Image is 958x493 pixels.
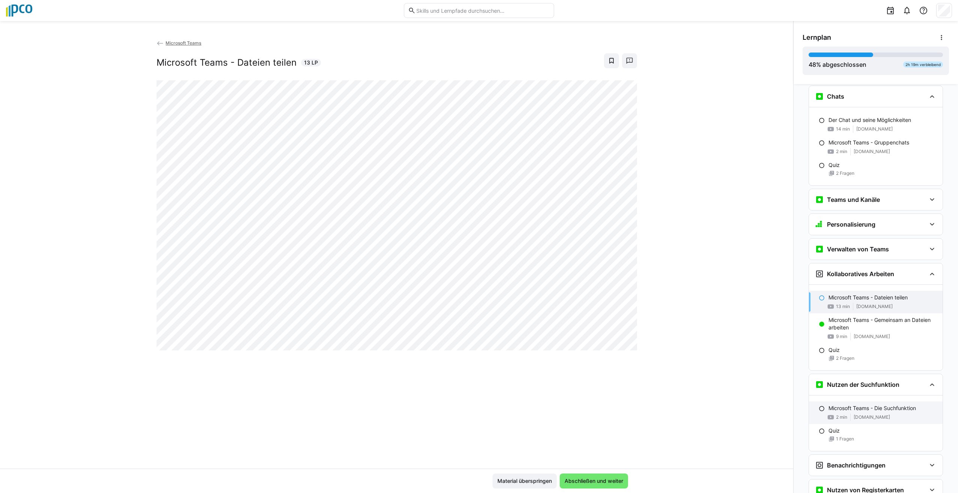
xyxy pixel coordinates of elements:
[836,436,854,442] span: 1 Fragen
[803,33,831,42] span: Lernplan
[828,294,908,301] p: Microsoft Teams - Dateien teilen
[854,334,890,340] span: [DOMAIN_NAME]
[854,414,890,420] span: [DOMAIN_NAME]
[809,60,866,69] div: % abgeschlossen
[836,170,854,176] span: 2 Fragen
[836,149,847,155] span: 2 min
[827,381,899,388] h3: Nutzen der Suchfunktion
[828,116,911,124] p: Der Chat und seine Möglichkeiten
[166,40,201,46] span: Microsoft Teams
[304,59,318,66] span: 13 LP
[856,304,893,310] span: [DOMAIN_NAME]
[836,334,847,340] span: 9 min
[809,61,816,68] span: 48
[827,196,880,203] h3: Teams und Kanäle
[856,126,893,132] span: [DOMAIN_NAME]
[828,427,840,434] p: Quiz
[827,221,875,228] h3: Personalisierung
[836,126,850,132] span: 14 min
[157,40,202,46] a: Microsoft Teams
[493,473,557,488] button: Material überspringen
[828,346,840,354] p: Quiz
[828,161,840,169] p: Quiz
[827,245,889,253] h3: Verwalten von Teams
[828,316,937,331] p: Microsoft Teams - Gemeinsam an Dateien arbeiten
[836,355,854,361] span: 2 Fragen
[827,93,844,100] h3: Chats
[836,304,850,310] span: 13 min
[828,139,909,146] p: Microsoft Teams - Gruppenchats
[854,149,890,155] span: [DOMAIN_NAME]
[157,57,297,68] h2: Microsoft Teams - Dateien teilen
[496,477,553,485] span: Material überspringen
[828,404,916,412] p: Microsoft Teams - Die Suchfunktion
[416,7,550,14] input: Skills und Lernpfade durchsuchen…
[827,461,886,469] h3: Benachrichtigungen
[560,473,628,488] button: Abschließen und weiter
[563,477,624,485] span: Abschließen und weiter
[827,270,894,278] h3: Kollaboratives Arbeiten
[836,414,847,420] span: 2 min
[903,62,943,68] div: 2h 19m verbleibend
